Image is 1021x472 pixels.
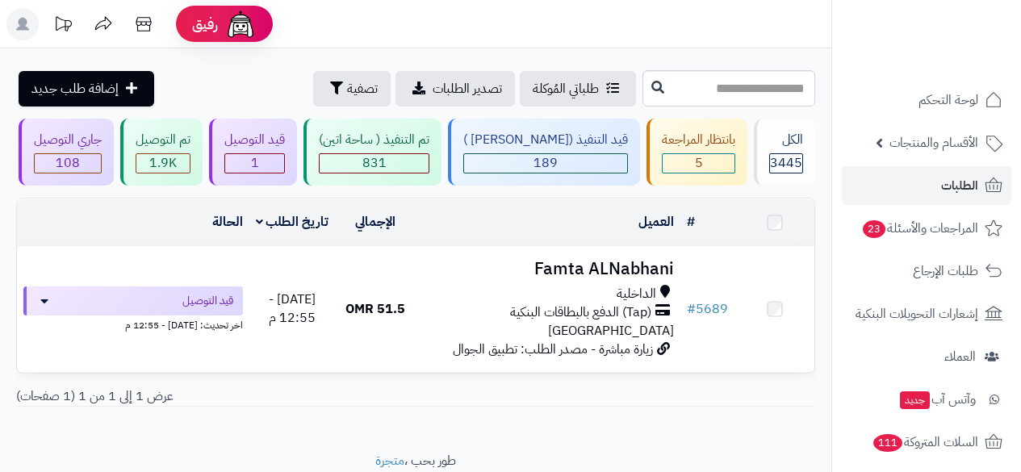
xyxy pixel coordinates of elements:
img: logo-2.png [911,45,1006,79]
a: قيد التوصيل 1 [206,119,300,186]
span: [GEOGRAPHIC_DATA] [548,321,674,340]
a: إشعارات التحويلات البنكية [842,294,1011,333]
span: طلبات الإرجاع [913,260,978,282]
span: [DATE] - 12:55 م [269,290,316,328]
span: تصفية [347,79,378,98]
span: لوحة التحكم [918,89,978,111]
a: لوحة التحكم [842,81,1011,119]
span: تصدير الطلبات [433,79,502,98]
span: المراجعات والأسئلة [861,217,978,240]
a: تصدير الطلبات [395,71,515,107]
div: 1 [225,154,284,173]
div: اخر تحديث: [DATE] - 12:55 م [23,315,243,332]
span: 5 [695,153,703,173]
a: # [687,212,695,232]
span: الداخلية [617,285,656,303]
a: طلبات الإرجاع [842,252,1011,290]
img: ai-face.png [224,8,257,40]
span: العملاء [944,345,976,368]
a: جاري التوصيل 108 [15,119,117,186]
span: السلات المتروكة [872,431,978,453]
div: قيد التوصيل [224,131,285,149]
a: العملاء [842,337,1011,376]
span: الأقسام والمنتجات [889,132,978,154]
a: الطلبات [842,166,1011,205]
span: 189 [534,153,558,173]
span: جديد [900,391,930,409]
span: وآتس آب [898,388,976,411]
div: الكل [769,131,803,149]
span: 1 [251,153,259,173]
a: وآتس آبجديد [842,380,1011,419]
a: السلات المتروكة111 [842,423,1011,462]
span: 111 [873,434,902,452]
span: 3445 [770,153,802,173]
div: قيد التنفيذ ([PERSON_NAME] ) [463,131,628,149]
span: 1.9K [149,153,177,173]
button: تصفية [313,71,391,107]
a: تحديثات المنصة [43,8,83,44]
span: 51.5 OMR [345,299,405,319]
a: متجرة [375,451,404,470]
div: جاري التوصيل [34,131,102,149]
a: #5689 [687,299,728,319]
div: بانتظار المراجعة [662,131,735,149]
a: العميل [638,212,674,232]
span: طلباتي المُوكلة [533,79,599,98]
span: رفيق [192,15,218,34]
span: إضافة طلب جديد [31,79,119,98]
span: (Tap) الدفع بالبطاقات البنكية [510,303,651,322]
span: 108 [56,153,80,173]
a: تم التنفيذ ( ساحة اتين) 831 [300,119,445,186]
div: عرض 1 إلى 1 من 1 (1 صفحات) [4,387,416,406]
a: تاريخ الطلب [256,212,329,232]
a: الكل3445 [751,119,818,186]
span: إشعارات التحويلات البنكية [856,303,978,325]
a: إضافة طلب جديد [19,71,154,107]
a: بانتظار المراجعة 5 [643,119,751,186]
div: 108 [35,154,101,173]
h3: Famta ALNabhani [421,260,674,278]
div: تم التوصيل [136,131,190,149]
div: 5 [663,154,734,173]
div: 831 [320,154,429,173]
a: المراجعات والأسئلة23 [842,209,1011,248]
span: # [687,299,696,319]
span: قيد التوصيل [182,293,233,309]
div: 189 [464,154,627,173]
span: زيارة مباشرة - مصدر الطلب: تطبيق الجوال [453,340,653,359]
a: الحالة [212,212,243,232]
span: 23 [863,220,885,238]
a: طلباتي المُوكلة [520,71,636,107]
a: تم التوصيل 1.9K [117,119,206,186]
a: الإجمالي [355,212,395,232]
span: 831 [362,153,387,173]
div: تم التنفيذ ( ساحة اتين) [319,131,429,149]
span: الطلبات [941,174,978,197]
div: 1878 [136,154,190,173]
a: قيد التنفيذ ([PERSON_NAME] ) 189 [445,119,643,186]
